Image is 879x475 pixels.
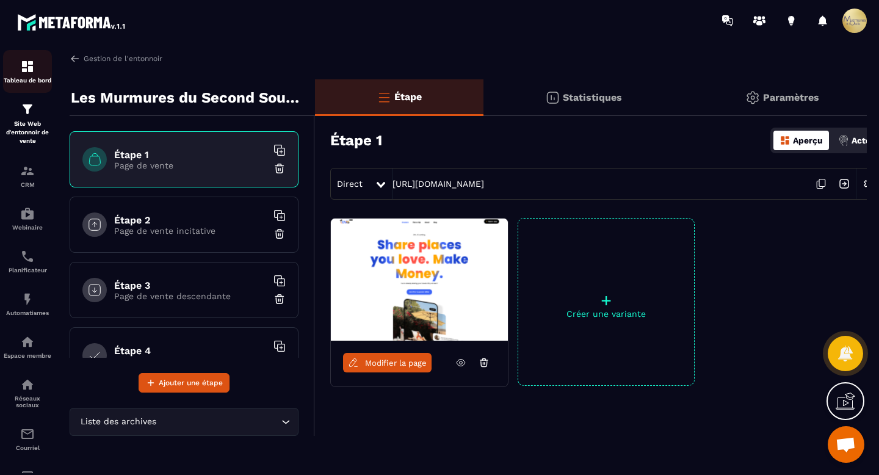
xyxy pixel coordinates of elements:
[20,102,35,117] img: formation
[71,89,311,106] font: Les Murmures du Second Souffle
[833,172,856,195] img: arrow-next.bcc2205e.svg
[337,179,363,189] font: Direct
[365,358,427,368] font: Modifier la page
[17,11,127,33] img: logo
[745,90,760,105] img: setting-gr.5f69749f.svg
[793,136,823,145] font: Aperçu
[3,50,52,93] a: formationformationTableau de bord
[392,179,484,189] a: [URL][DOMAIN_NAME]
[70,53,81,64] img: flèche
[273,293,286,305] img: poubelle
[70,408,298,436] div: Rechercher une option
[3,325,52,368] a: automatismesautomatismesEspace membre
[20,335,35,349] img: automatismes
[139,373,230,393] button: Ajouter une étape
[273,162,286,175] img: poubelle
[3,368,52,418] a: réseau socialréseau socialRéseaux sociaux
[394,91,422,103] font: Étape
[9,267,47,274] font: Planificateur
[20,377,35,392] img: réseau social
[114,357,172,366] font: Merci d'achat
[601,289,612,311] font: +
[114,291,231,301] font: Page de vente descendante
[330,132,382,149] font: Étape 1
[21,181,35,188] font: CRM
[159,415,278,429] input: Rechercher une option
[114,345,267,357] h6: Étape 4
[780,135,790,146] img: dashboard-orange.40269519.svg
[3,418,52,460] a: e-maile-mailCourriel
[4,352,51,359] font: Espace membre
[3,283,52,325] a: automatismesautomatismesAutomatismes
[16,444,40,451] font: Courriel
[20,59,35,74] img: formation
[828,426,864,463] div: Ouvrir le chat
[4,77,51,84] font: Tableau de bord
[563,92,622,103] font: Statistiques
[6,120,49,144] font: Site Web d'entonnoir de vente
[114,280,267,291] h6: Étape 3
[12,224,43,231] font: Webinaire
[114,149,267,161] h6: Étape 1
[6,310,49,316] font: Automatismes
[20,206,35,221] img: automatismes
[15,395,40,408] font: Réseaux sociaux
[331,219,508,341] img: image
[114,226,215,236] font: Page de vente incitative
[852,136,875,145] font: Actes
[81,416,156,426] font: Liste des archives
[84,54,162,63] font: Gestion de l'entonnoir
[566,309,646,319] font: Créer une variante
[20,292,35,306] img: automatismes
[377,90,391,104] img: bars-o.4a397970.svg
[3,197,52,240] a: automatismesautomatismesWebinaire
[3,154,52,197] a: formationformationCRM
[545,90,560,105] img: stats.20deebd0.svg
[20,427,35,441] img: e-mail
[159,379,223,387] font: Ajouter une étape
[838,135,849,146] img: actions.d6e523a2.png
[763,92,819,103] font: Paramètres
[273,228,286,240] img: poubelle
[114,214,267,226] h6: Étape 2
[3,93,52,154] a: formationformationSite Web d'entonnoir de vente
[343,353,432,372] a: Modifier la page
[20,164,35,178] img: formation
[70,53,162,64] a: Gestion de l'entonnoir
[20,249,35,264] img: planificateur
[114,161,173,170] font: Page de vente
[3,240,52,283] a: planificateurplanificateurPlanificateur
